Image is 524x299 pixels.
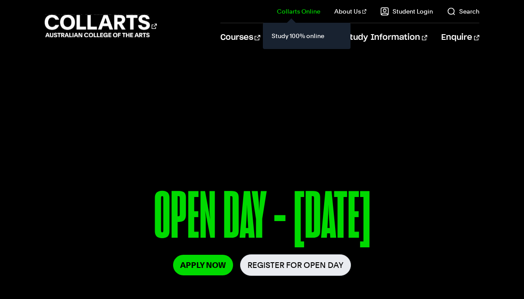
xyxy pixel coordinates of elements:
[447,7,479,16] a: Search
[45,183,480,254] p: OPEN DAY - [DATE]
[441,23,479,52] a: Enquire
[380,7,433,16] a: Student Login
[270,30,343,42] a: Study 100% online
[345,23,427,52] a: Study Information
[277,7,320,16] a: Collarts Online
[45,14,157,39] div: Go to homepage
[220,23,260,52] a: Courses
[240,254,351,276] a: Register for Open Day
[334,7,367,16] a: About Us
[173,255,233,275] a: Apply Now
